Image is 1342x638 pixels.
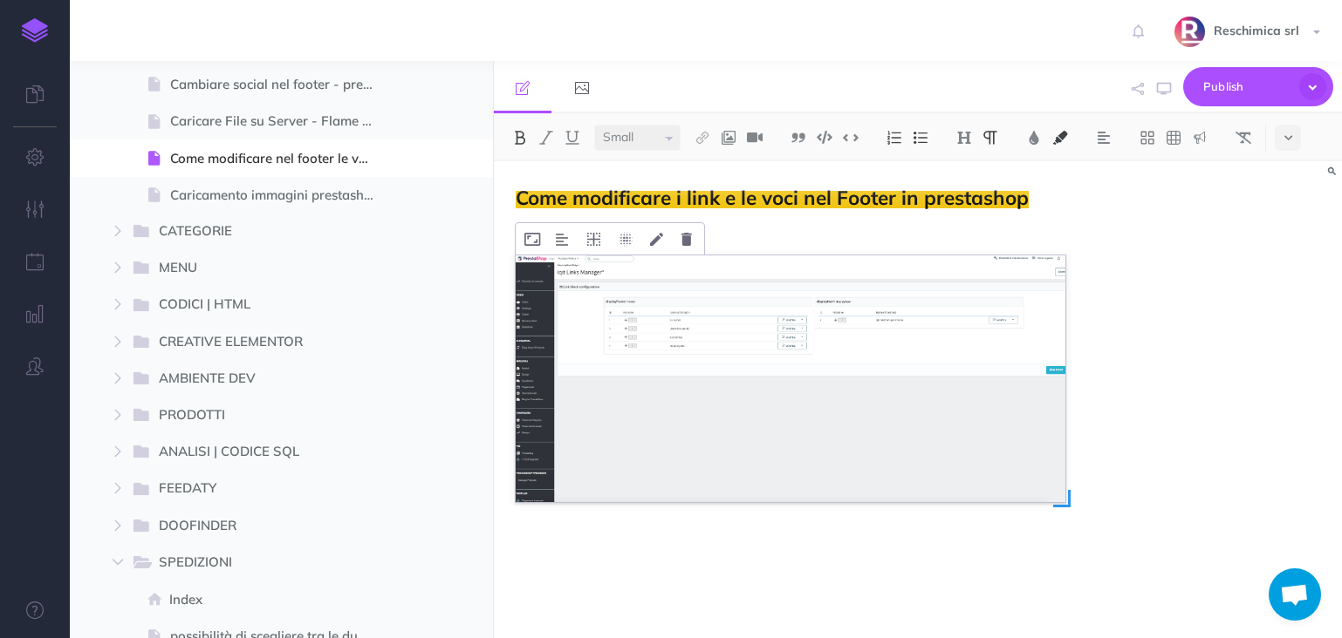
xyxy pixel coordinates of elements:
span: Come modificare nel footer le voci e link [170,148,388,169]
span: Come modificare i link e le voci nel Footer in prestashop [516,185,1029,210]
img: Bold button [512,131,528,145]
img: Link button [695,131,710,145]
img: logo-mark.svg [22,18,48,43]
img: Blockquote button [791,131,806,145]
span: CATEGORIE [159,221,362,243]
img: Text color button [1026,131,1042,145]
span: CODICI | HTML [159,294,362,316]
span: FEEDATY [159,478,362,500]
img: Unordered list button [913,131,928,145]
img: Italic button [538,131,554,145]
img: Add image button [721,131,736,145]
img: m8E9siRLLRP8FZ6qMBNF.png [516,255,1065,502]
img: Callout dropdown menu button [1192,131,1208,145]
span: DOOFINDER [159,515,362,538]
img: Underline button [565,131,580,145]
span: AMBIENTE DEV [159,368,362,390]
img: Code block button [817,131,832,144]
span: ANALISI | CODICE SQL [159,441,362,464]
span: Caricare File su Server - Flame Networks, su Plesk [170,111,388,132]
span: SPEDIZIONI [159,552,362,574]
img: Alignment dropdown menu button [556,233,568,247]
img: Inline code button [843,131,859,144]
span: PRODOTTI [159,404,362,427]
button: Publish [1183,67,1333,106]
span: CREATIVE ELEMENTOR [159,331,362,354]
span: Cambiare social nel footer - prestashop [170,74,388,95]
img: Create table button [1166,131,1181,145]
img: Paragraph button [983,131,998,145]
img: Headings dropdown button [956,131,972,145]
span: Index [169,589,388,610]
img: Ordered list button [887,131,902,145]
img: Alignment dropdown menu button [1096,131,1112,145]
span: Reschimica srl [1205,23,1308,38]
span: Caricamento immagini prestashop - comprimerle e regole SEO [170,185,388,206]
img: Clear styles button [1236,131,1251,145]
a: Aprire la chat [1269,568,1321,621]
span: Publish [1203,73,1291,100]
img: SYa4djqk1Oq5LKxmPekz2tk21Z5wK9RqXEiubV6a.png [1174,17,1205,47]
img: Add video button [747,131,763,145]
img: Text background color button [1052,131,1068,145]
span: MENU [159,257,362,280]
